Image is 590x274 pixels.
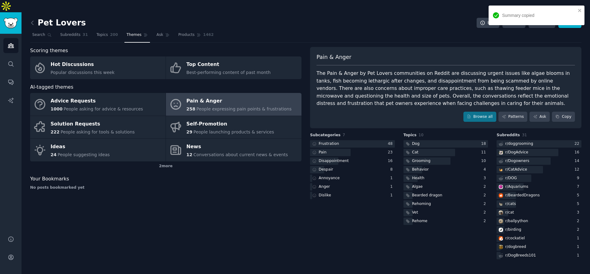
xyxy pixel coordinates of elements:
[484,167,488,172] div: 4
[497,183,581,191] a: Aquariumsr/Aquariums7
[484,184,488,190] div: 2
[319,150,327,155] div: Pain
[574,141,581,147] div: 22
[30,30,54,43] a: Search
[497,192,581,199] a: BeardedDragonsr/BeardedDragons5
[499,168,503,172] img: CatAdvice
[577,184,581,190] div: 7
[412,184,423,190] div: Algae
[505,218,528,224] div: r/ ballpython
[310,192,395,199] a: Dislike1
[403,209,488,217] a: Vet2
[30,47,68,55] span: Scoring themes
[498,112,527,122] a: Patterns
[317,70,575,107] div: The Pain & Anger by Pet Lovers communities on Reddit are discussing urgent issues like algae bloo...
[505,244,526,250] div: r/ dogbreed
[505,150,528,155] div: r/ DogAdvice
[505,141,533,147] div: r/ doggrooming
[505,193,540,198] div: r/ BeardedDragons
[310,157,395,165] a: Disappointment16
[32,32,45,38] span: Search
[310,166,395,174] a: Despair8
[30,161,301,171] div: 2 more
[61,129,135,134] span: People asking for tools & solutions
[83,32,88,38] span: 31
[403,192,488,199] a: Bearded dragon2
[497,166,581,174] a: CatAdvicer/CatAdvice12
[403,200,488,208] a: Rehoming2
[51,129,60,134] span: 222
[403,157,488,165] a: Grooming10
[193,152,288,157] span: Conversations about current news & events
[484,201,488,207] div: 2
[522,133,527,137] span: 31
[412,158,431,164] div: Grooming
[477,18,499,28] a: Info
[176,30,216,43] a: Products1462
[319,176,340,181] div: Annoyance
[481,158,488,164] div: 10
[412,218,427,224] div: Rehome
[412,176,424,181] div: Health
[497,218,581,225] a: ballpythonr/ballpython2
[30,185,301,191] div: No posts bookmarked yet
[343,133,345,137] span: 7
[187,96,292,106] div: Pain & Anger
[497,133,520,138] span: Subreddits
[481,150,488,155] div: 11
[30,93,166,116] a: Advice Requests1000People asking for advice & resources
[412,141,420,147] div: Dog
[497,200,581,208] a: catsr/cats5
[156,32,163,38] span: Ask
[578,8,582,13] button: close
[497,209,581,217] a: catr/cat3
[388,158,395,164] div: 16
[505,176,517,181] div: r/ DOG
[310,133,340,138] span: Subcategories
[51,70,115,75] span: Popular discussions this week
[187,119,274,129] div: Self-Promotion
[577,201,581,207] div: 5
[196,106,292,111] span: People expressing pain points & frustrations
[403,166,488,174] a: Behavior4
[57,152,110,157] span: People suggesting ideas
[310,175,395,182] a: Annoyance1
[499,236,503,241] img: cockatiel
[463,112,496,122] a: Browse all
[497,149,581,156] a: DogAdvicer/DogAdvice16
[577,218,581,224] div: 2
[499,202,503,206] img: cats
[499,245,503,249] img: dogbreed
[499,150,503,155] img: DogAdvice
[319,158,349,164] div: Disappointment
[481,141,488,147] div: 18
[154,30,172,43] a: Ask
[319,184,330,190] div: Anger
[505,253,536,258] div: r/ DogBreeds101
[319,193,331,198] div: Dislike
[403,149,488,156] a: Cat11
[51,106,63,111] span: 1000
[64,106,143,111] span: People asking for advice & resources
[51,142,110,152] div: Ideas
[310,149,395,156] a: Pain23
[505,227,521,233] div: r/ birding
[390,184,395,190] div: 1
[497,235,581,242] a: cockatielr/cockatiel1
[419,133,423,137] span: 10
[412,167,429,172] div: Behavior
[390,193,395,198] div: 1
[30,18,86,28] h2: Pet Lovers
[51,152,57,157] span: 24
[187,142,288,152] div: News
[166,56,301,79] a: Top ContentBest-performing content of past month
[127,32,142,38] span: Themes
[577,227,581,233] div: 2
[412,210,418,215] div: Vet
[30,139,166,161] a: Ideas24People suggesting ideas
[187,70,271,75] span: Best-performing content of past month
[403,183,488,191] a: Algae2
[484,193,488,198] div: 2
[577,210,581,215] div: 3
[178,32,195,38] span: Products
